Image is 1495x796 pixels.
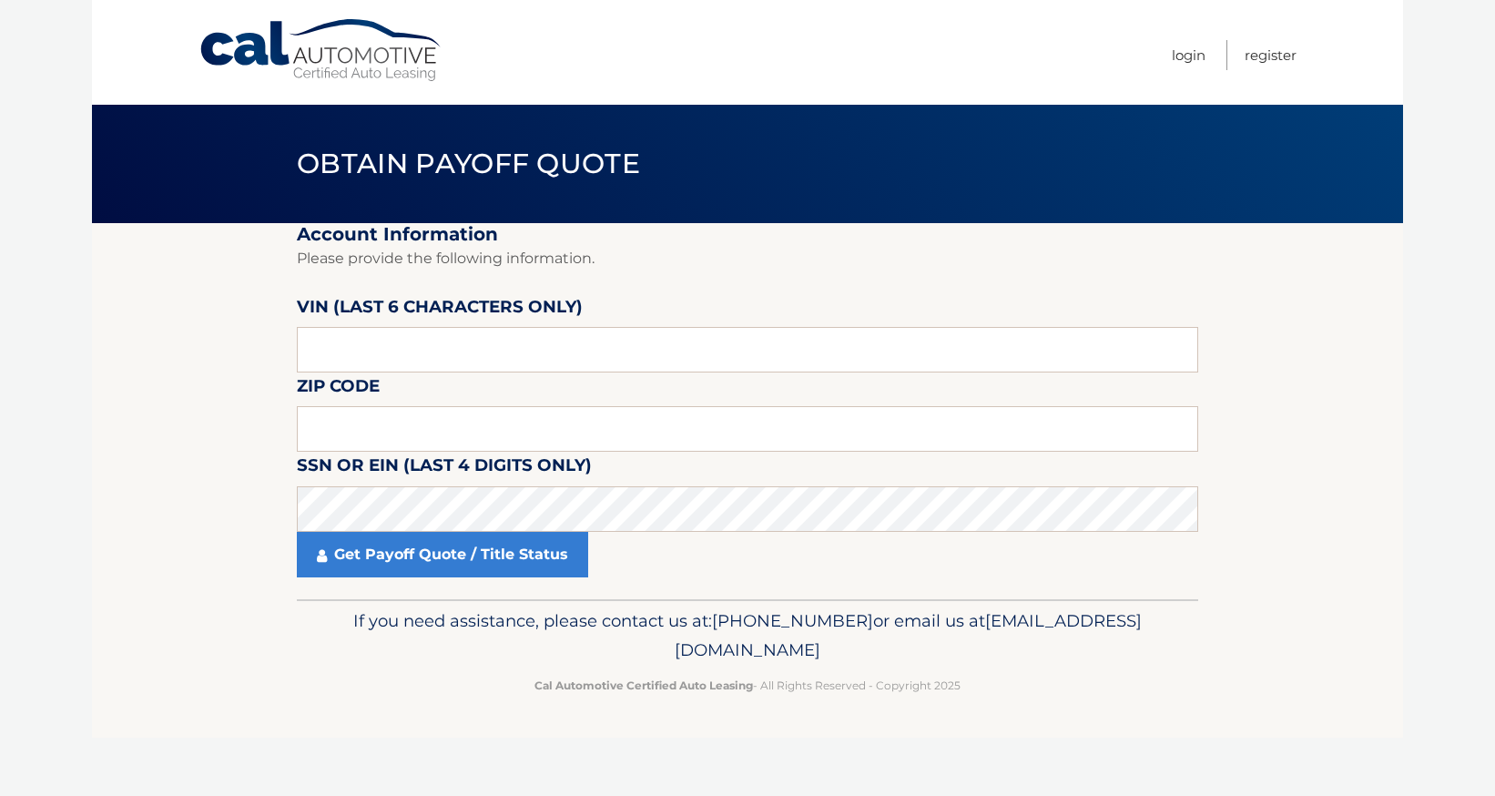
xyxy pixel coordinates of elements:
[1245,40,1297,70] a: Register
[712,610,873,631] span: [PHONE_NUMBER]
[297,223,1198,246] h2: Account Information
[297,532,588,577] a: Get Payoff Quote / Title Status
[297,246,1198,271] p: Please provide the following information.
[309,607,1186,665] p: If you need assistance, please contact us at: or email us at
[198,18,444,83] a: Cal Automotive
[297,372,380,406] label: Zip Code
[1172,40,1205,70] a: Login
[297,452,592,485] label: SSN or EIN (last 4 digits only)
[534,679,753,692] strong: Cal Automotive Certified Auto Leasing
[297,147,640,180] span: Obtain Payoff Quote
[297,293,583,327] label: VIN (last 6 characters only)
[309,676,1186,695] p: - All Rights Reserved - Copyright 2025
